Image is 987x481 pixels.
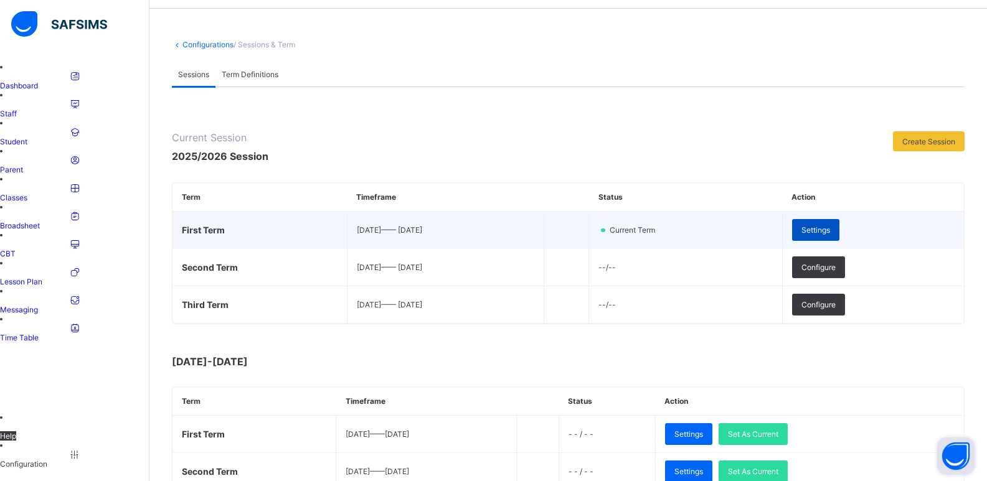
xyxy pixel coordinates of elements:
[11,11,107,37] img: safsims
[346,429,409,439] span: [DATE] —— [DATE]
[336,387,517,416] th: Timeframe
[357,225,422,235] span: [DATE] —— [DATE]
[608,225,663,235] span: Current Term
[801,300,836,309] span: Configure
[357,263,422,272] span: [DATE] —— [DATE]
[589,183,783,212] th: Status
[172,355,421,368] span: [DATE]-[DATE]
[902,137,955,146] span: Create Session
[801,225,830,235] span: Settings
[589,249,783,286] td: --/--
[569,467,593,476] span: - - / - -
[182,262,238,273] span: Second Term
[674,467,703,476] span: Settings
[937,437,975,475] button: Open asap
[674,429,703,439] span: Settings
[655,387,964,416] th: Action
[346,467,409,476] span: [DATE] —— [DATE]
[347,183,544,212] th: Timeframe
[728,429,778,439] span: Set As Current
[172,131,268,144] span: Current Session
[559,387,655,416] th: Status
[357,300,422,309] span: [DATE] —— [DATE]
[172,387,336,416] th: Term
[182,466,238,477] span: Second Term
[172,150,268,162] span: 2025/2026 Session
[182,429,225,439] span: First Term
[728,467,778,476] span: Set As Current
[172,183,347,212] th: Term
[569,429,593,439] span: - - / - -
[589,286,783,324] td: --/--
[234,40,295,49] span: / Sessions & Term
[182,225,225,235] span: First Term
[178,70,209,79] span: Sessions
[801,263,836,272] span: Configure
[182,299,229,310] span: Third Term
[182,40,234,49] a: Configurations
[222,70,278,79] span: Term Definitions
[782,183,964,212] th: Action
